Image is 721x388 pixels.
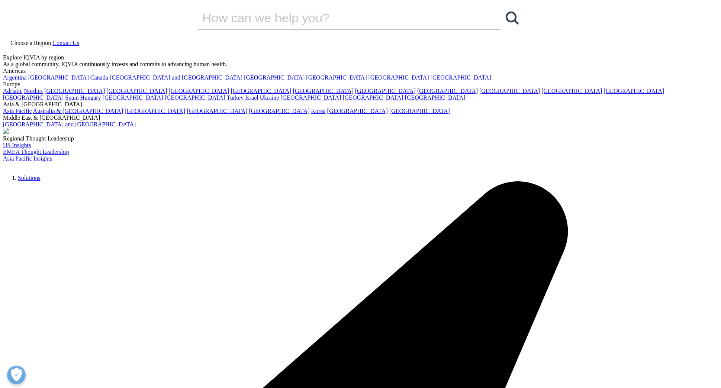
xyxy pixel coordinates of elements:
a: [GEOGRAPHIC_DATA] [368,74,429,81]
a: [GEOGRAPHIC_DATA] [231,88,292,94]
a: [GEOGRAPHIC_DATA] [106,88,167,94]
a: [GEOGRAPHIC_DATA] [306,74,367,81]
a: Ukraine [260,94,279,101]
a: Turkey [227,94,244,101]
a: Australia & [GEOGRAPHIC_DATA] [33,108,123,114]
a: Nordics [24,88,43,94]
a: Contact Us [52,40,79,46]
a: US Insights [3,142,31,148]
a: [GEOGRAPHIC_DATA] [479,88,540,94]
a: [GEOGRAPHIC_DATA] [28,74,89,81]
a: Hungary [80,94,101,101]
div: Explore IQVIA by region [3,54,718,61]
a: Asia Pacific Insights [3,155,52,162]
a: [GEOGRAPHIC_DATA] [44,88,105,94]
a: Adriatic [3,88,22,94]
a: Solutions [18,175,40,181]
a: [GEOGRAPHIC_DATA] [103,94,163,101]
a: EMEA Thought Leadership [3,149,69,155]
a: [GEOGRAPHIC_DATA] [168,88,229,94]
a: [GEOGRAPHIC_DATA] [165,94,225,101]
a: Asia Pacific [3,108,32,114]
img: 2093_analyzing-data-using-big-screen-display-and-laptop.png [3,128,9,134]
a: [GEOGRAPHIC_DATA] [417,88,478,94]
div: Asia & [GEOGRAPHIC_DATA] [3,101,718,108]
a: Pesquisar [501,7,523,29]
a: [GEOGRAPHIC_DATA] [342,94,403,101]
a: [GEOGRAPHIC_DATA] [187,108,247,114]
a: [GEOGRAPHIC_DATA] [293,88,354,94]
div: Americas [3,68,718,74]
div: Middle East & [GEOGRAPHIC_DATA] [3,114,718,121]
a: [GEOGRAPHIC_DATA] [249,108,309,114]
a: Korea [311,108,326,114]
a: Israel [245,94,258,101]
a: [GEOGRAPHIC_DATA] [3,94,64,101]
a: [GEOGRAPHIC_DATA] [541,88,602,94]
div: Europe [3,81,718,88]
div: Regional Thought Leadership [3,135,718,142]
input: Pesquisar [198,7,480,29]
a: [GEOGRAPHIC_DATA] [327,108,388,114]
a: Spain [65,94,78,101]
a: [GEOGRAPHIC_DATA] [603,88,664,94]
div: As a global community, IQVIA continuously invests and commits to advancing human health. [3,61,718,68]
a: [GEOGRAPHIC_DATA] [244,74,305,81]
button: Open Preferences [7,366,26,384]
a: [GEOGRAPHIC_DATA] and [GEOGRAPHIC_DATA] [3,121,136,127]
a: [GEOGRAPHIC_DATA] and [GEOGRAPHIC_DATA] [110,74,242,81]
a: Argentina [3,74,27,81]
span: Choose a Region [10,40,51,46]
a: [GEOGRAPHIC_DATA] [355,88,416,94]
svg: Search [506,12,519,25]
a: Canada [90,74,108,81]
a: [GEOGRAPHIC_DATA] [431,74,491,81]
a: [GEOGRAPHIC_DATA] [405,94,466,101]
a: [GEOGRAPHIC_DATA] [389,108,450,114]
a: [GEOGRAPHIC_DATA] [280,94,341,101]
a: [GEOGRAPHIC_DATA] [125,108,185,114]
